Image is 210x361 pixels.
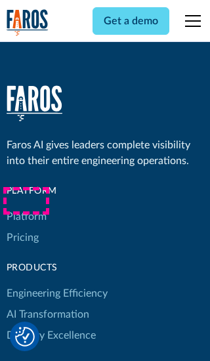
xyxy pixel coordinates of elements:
[177,5,203,37] div: menu
[15,327,35,347] img: Revisit consent button
[15,327,35,347] button: Cookie Settings
[7,261,108,275] div: products
[7,85,62,121] img: Faros Logo White
[7,304,89,325] a: AI Transformation
[7,184,108,198] div: Platform
[7,227,39,248] a: Pricing
[7,283,108,304] a: Engineering Efficiency
[7,325,96,346] a: Delivery Excellence
[7,9,49,36] a: home
[7,137,204,169] div: Faros AI gives leaders complete visibility into their entire engineering operations.
[7,206,47,227] a: Platform
[7,9,49,36] img: Logo of the analytics and reporting company Faros.
[7,85,62,121] a: home
[93,7,169,35] a: Get a demo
